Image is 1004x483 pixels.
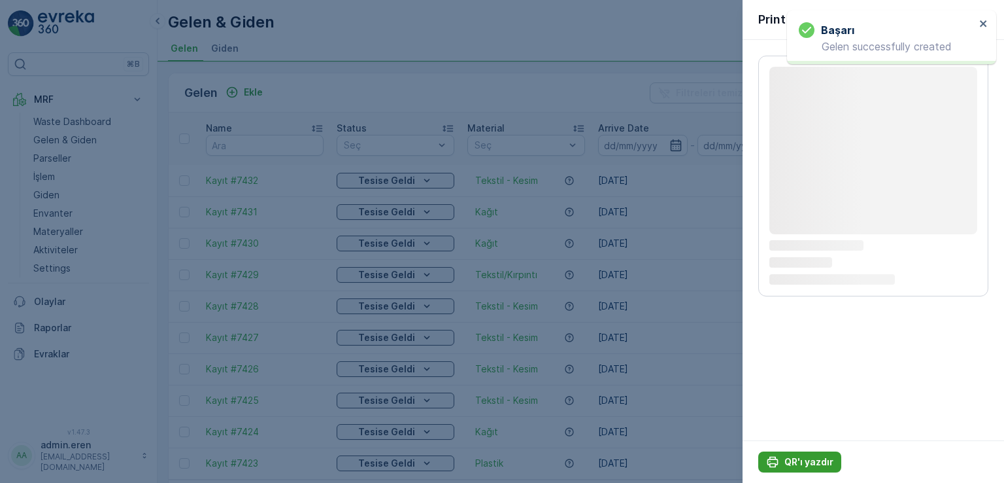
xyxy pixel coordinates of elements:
[758,452,841,473] button: QR'ı yazdır
[979,18,988,31] button: close
[799,41,975,52] p: Gelen successfully created
[784,456,833,469] p: QR'ı yazdır
[758,10,805,29] p: Print QR
[821,22,854,38] h3: başarı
